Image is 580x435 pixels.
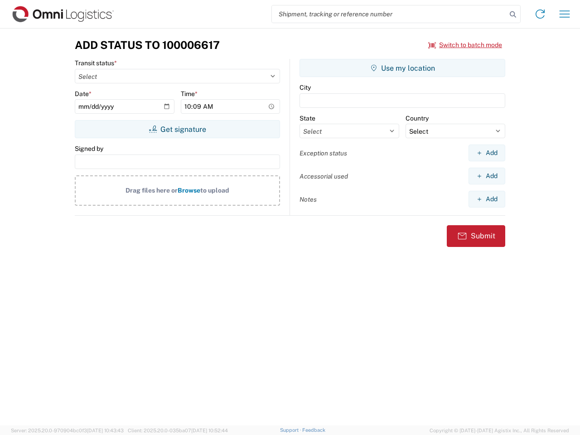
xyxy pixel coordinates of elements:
[75,145,103,153] label: Signed by
[181,90,198,98] label: Time
[300,83,311,92] label: City
[128,428,228,433] span: Client: 2025.20.0-035ba07
[11,428,124,433] span: Server: 2025.20.0-970904bc0f3
[300,195,317,203] label: Notes
[191,428,228,433] span: [DATE] 10:52:44
[200,187,229,194] span: to upload
[428,38,502,53] button: Switch to batch mode
[300,172,348,180] label: Accessorial used
[178,187,200,194] span: Browse
[469,168,505,184] button: Add
[280,427,303,433] a: Support
[430,426,569,435] span: Copyright © [DATE]-[DATE] Agistix Inc., All Rights Reserved
[300,59,505,77] button: Use my location
[272,5,507,23] input: Shipment, tracking or reference number
[300,149,347,157] label: Exception status
[87,428,124,433] span: [DATE] 10:43:43
[75,59,117,67] label: Transit status
[447,225,505,247] button: Submit
[300,114,315,122] label: State
[75,120,280,138] button: Get signature
[126,187,178,194] span: Drag files here or
[469,145,505,161] button: Add
[302,427,325,433] a: Feedback
[75,39,220,52] h3: Add Status to 100006617
[75,90,92,98] label: Date
[469,191,505,208] button: Add
[406,114,429,122] label: Country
